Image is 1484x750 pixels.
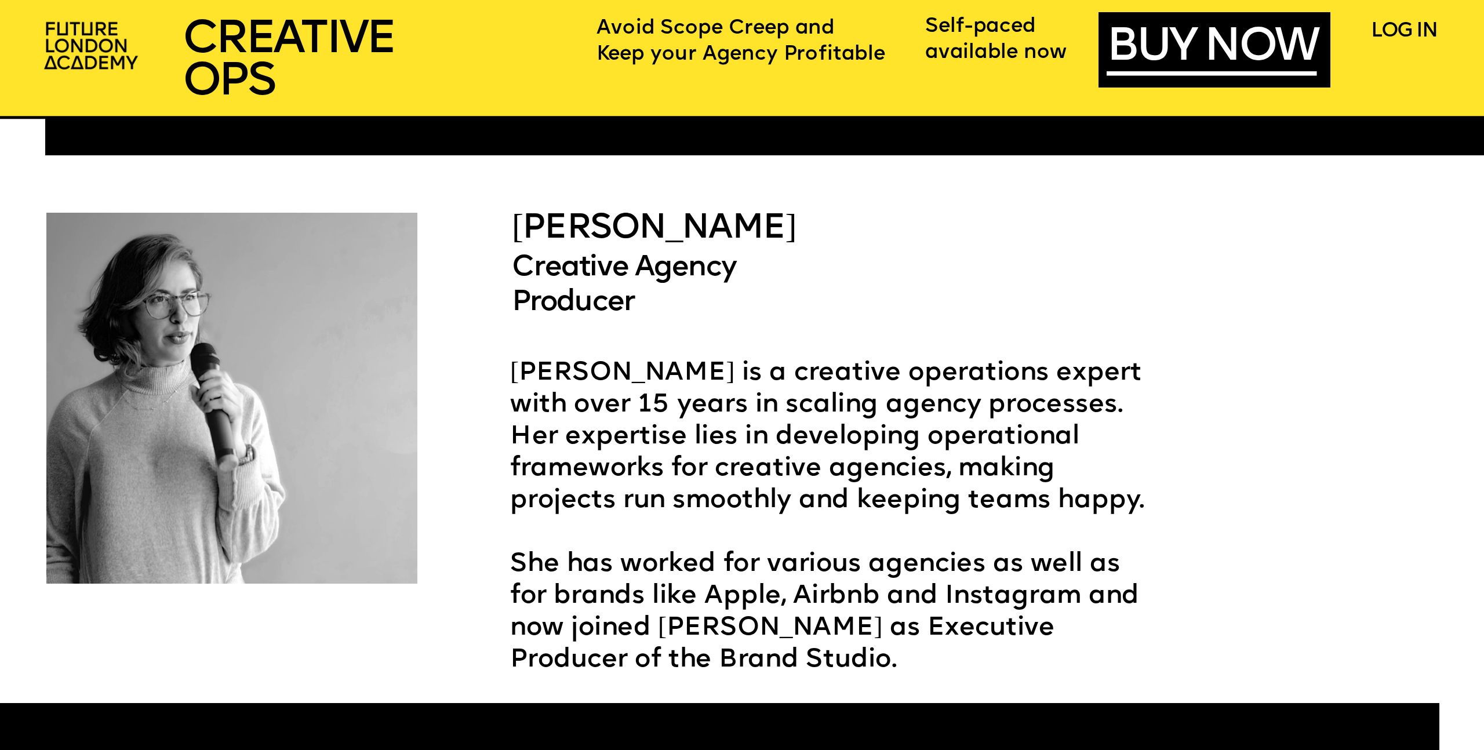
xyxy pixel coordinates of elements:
[37,13,151,82] img: upload-2f72e7a8-3806-41e8-b55b-d754ac055a4a.png
[1371,20,1436,42] a: LOG IN
[510,552,1147,673] span: She has worked for various agencies as well as for brands like Apple, Airbnb and Instagram and no...
[510,361,1150,514] span: [PERSON_NAME] is a creative operations expert with over 15 years in scaling agency processes. Her...
[1107,25,1316,76] a: BUY NOW
[183,17,394,106] span: CREATIVE OPS
[925,42,1067,64] span: available now
[596,17,834,39] span: Avoid Scope Creep and
[596,43,885,65] span: Keep your Agency Profitable
[512,212,796,246] span: [PERSON_NAME]
[512,253,742,317] span: Creative Agency Producer
[925,16,1035,38] span: Self-paced
[46,213,417,584] img: upload-38f1026f-a674-439f-99da-eea55d3ead0f.jpg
